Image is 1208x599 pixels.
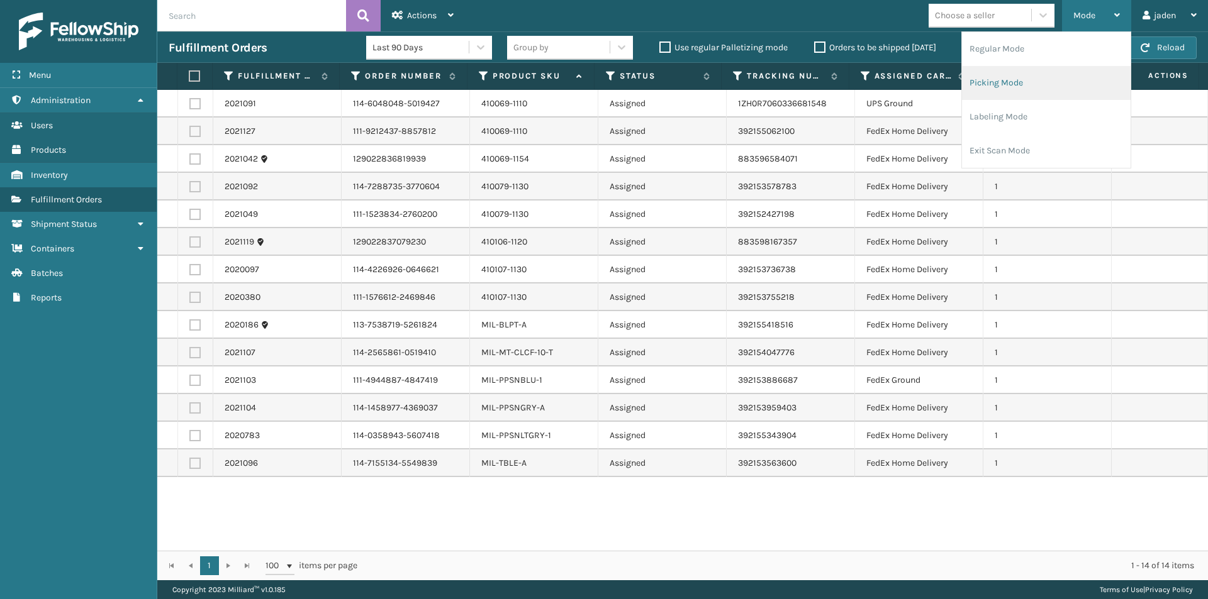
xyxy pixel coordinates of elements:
[983,173,1112,201] td: 1
[342,228,470,256] td: 129022837079230
[266,559,284,572] span: 100
[659,42,788,53] label: Use regular Palletizing mode
[598,118,727,145] td: Assigned
[598,449,727,477] td: Assigned
[855,90,983,118] td: UPS Ground
[342,118,470,145] td: 111-9212437-8857812
[225,208,258,221] a: 2021049
[738,98,827,109] a: 1ZH0R7060336681548
[481,347,553,358] a: MIL-MT-CLCF-10-T
[598,145,727,173] td: Assigned
[983,311,1112,339] td: 1
[342,422,470,449] td: 114-0358943-5607418
[598,339,727,366] td: Assigned
[342,90,470,118] td: 114-6048048-5019427
[983,366,1112,394] td: 1
[342,449,470,477] td: 114-7155134-5549839
[481,458,527,468] a: MIL-TBLE-A
[855,339,983,366] td: FedEx Home Delivery
[365,70,442,82] label: Order Number
[1129,36,1197,59] button: Reload
[225,374,256,387] a: 2021103
[31,219,97,229] span: Shipment Status
[814,42,936,53] label: Orders to be shipped [DATE]
[342,173,470,201] td: 114-7288735-3770604
[855,256,983,283] td: FedEx Home Delivery
[598,201,727,228] td: Assigned
[855,173,983,201] td: FedEx Home Delivery
[31,194,102,205] span: Fulfillment Orders
[598,228,727,256] td: Assigned
[225,402,256,414] a: 2021104
[747,70,824,82] label: Tracking Number
[1145,585,1193,594] a: Privacy Policy
[855,394,983,422] td: FedEx Home Delivery
[738,402,797,413] a: 392153959403
[738,181,797,192] a: 392153578783
[342,339,470,366] td: 114-2565861-0519410
[983,449,1112,477] td: 1
[225,319,259,331] a: 2020186
[598,394,727,422] td: Assigned
[225,429,260,442] a: 2020783
[1100,585,1143,594] a: Terms of Use
[225,153,258,165] a: 2021042
[342,283,470,311] td: 111-1576612-2469846
[962,32,1131,66] li: Regular Mode
[983,339,1112,366] td: 1
[738,126,795,136] a: 392155062100
[481,126,527,136] a: 410069-1110
[225,125,255,138] a: 2021127
[935,9,995,22] div: Choose a seller
[1073,10,1095,21] span: Mode
[481,430,551,441] a: MIL-PPSNLTGRY-1
[620,70,697,82] label: Status
[225,236,254,248] a: 2021119
[31,145,66,155] span: Products
[481,264,527,275] a: 410107-1130
[738,292,795,302] a: 392153755218
[983,201,1112,228] td: 1
[738,319,793,330] a: 392155418516
[225,346,255,359] a: 2021107
[481,292,527,302] a: 410107-1130
[375,559,1194,572] div: 1 - 14 of 14 items
[31,95,91,106] span: Administration
[598,256,727,283] td: Assigned
[598,311,727,339] td: Assigned
[481,402,545,413] a: MIL-PPSNGRY-A
[238,70,315,82] label: Fulfillment Order Id
[738,236,797,247] a: 883598167357
[225,291,260,304] a: 2020380
[738,430,797,441] a: 392155343904
[855,311,983,339] td: FedEx Home Delivery
[738,375,798,385] a: 392153886687
[481,153,529,164] a: 410069-1154
[855,118,983,145] td: FedEx Home Delivery
[225,97,256,110] a: 2021091
[855,228,983,256] td: FedEx Home Delivery
[855,283,983,311] td: FedEx Home Delivery
[983,422,1112,449] td: 1
[342,311,470,339] td: 113-7538719-5261824
[855,449,983,477] td: FedEx Home Delivery
[29,70,51,80] span: Menu
[855,422,983,449] td: FedEx Home Delivery
[225,180,258,193] a: 2021092
[875,70,952,82] label: Assigned Carrier Service
[513,41,549,54] div: Group by
[481,319,527,330] a: MIL-BLPT-A
[225,457,258,470] a: 2021096
[407,10,437,21] span: Actions
[481,375,542,385] a: MIL-PPSNBLU-1
[31,170,68,180] span: Inventory
[19,13,138,50] img: logo
[598,283,727,311] td: Assigned
[342,201,470,228] td: 111-1523834-2760200
[962,100,1131,134] li: Labeling Mode
[31,292,62,303] span: Reports
[342,145,470,173] td: 129022836819939
[493,70,570,82] label: Product SKU
[481,98,527,109] a: 410069-1110
[266,556,357,575] span: items per page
